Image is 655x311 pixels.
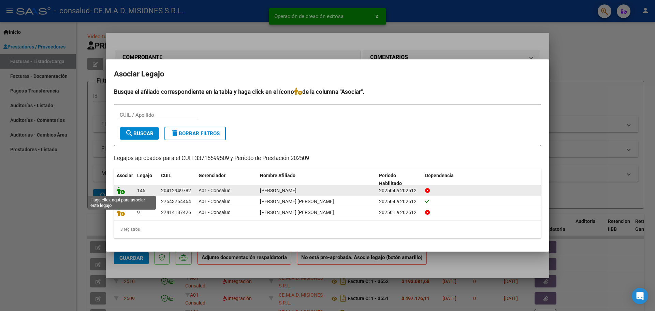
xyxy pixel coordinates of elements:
div: 20412949782 [161,187,191,195]
h4: Busque el afiliado correspondiente en la tabla y haga click en el ícono de la columna "Asociar". [114,87,541,96]
mat-icon: delete [171,129,179,137]
span: A01 - Consalud [199,188,231,193]
datatable-header-cell: Nombre Afiliado [257,168,376,191]
p: Legajos aprobados para el CUIT 33715599509 y Período de Prestación 202509 [114,154,541,163]
span: SANABRIA ALEJANDRO DANIEL [260,188,296,193]
span: Borrar Filtros [171,130,220,137]
span: A01 - Consalud [199,199,231,204]
h2: Asociar Legajo [114,68,541,81]
button: Borrar Filtros [164,127,226,140]
datatable-header-cell: CUIL [158,168,196,191]
div: 202504 a 202512 [379,187,420,195]
datatable-header-cell: Periodo Habilitado [376,168,422,191]
div: 27414187426 [161,209,191,216]
datatable-header-cell: Asociar [114,168,134,191]
span: RECKZIEGEL SCHERF ANTONELA PAZ [260,199,334,204]
span: GRAEF DANIELA NATALIA [260,210,334,215]
span: Legajo [137,173,152,178]
span: 9 [137,210,140,215]
datatable-header-cell: Dependencia [422,168,541,191]
mat-icon: search [125,129,133,137]
div: 27543764464 [161,198,191,206]
span: Periodo Habilitado [379,173,402,186]
span: Asociar [117,173,133,178]
div: Open Intercom Messenger [632,288,648,304]
span: Nombre Afiliado [260,173,295,178]
span: CUIL [161,173,171,178]
div: 3 registros [114,221,541,238]
datatable-header-cell: Gerenciador [196,168,257,191]
div: 202501 a 202512 [379,209,420,216]
span: A01 - Consalud [199,210,231,215]
datatable-header-cell: Legajo [134,168,158,191]
span: Gerenciador [199,173,225,178]
span: Buscar [125,130,154,137]
div: 202504 a 202512 [379,198,420,206]
span: 146 [137,188,145,193]
span: Dependencia [425,173,454,178]
button: Buscar [120,127,159,140]
span: 138 [137,199,145,204]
